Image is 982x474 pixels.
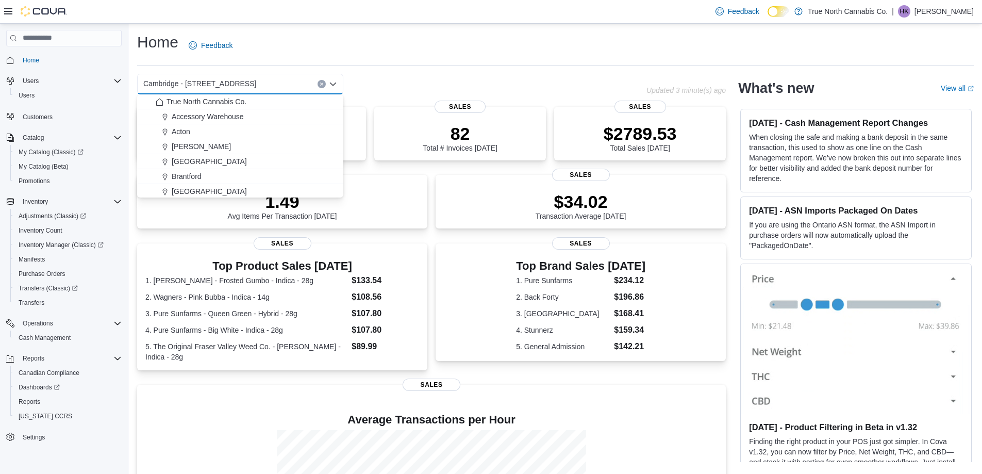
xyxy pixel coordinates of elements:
a: Settings [19,431,49,444]
dd: $142.21 [614,340,645,353]
dt: 5. General Admission [516,341,610,352]
span: Transfers [19,299,44,307]
span: Washington CCRS [14,410,122,422]
span: Acton [172,126,190,137]
dd: $107.80 [352,307,419,320]
span: Feedback [201,40,232,51]
p: | [892,5,894,18]
button: Users [19,75,43,87]
span: Inventory Count [19,226,62,235]
a: My Catalog (Classic) [10,145,126,159]
a: Inventory Count [14,224,66,237]
span: Dashboards [19,383,60,391]
dd: $89.99 [352,340,419,353]
span: Adjustments (Classic) [14,210,122,222]
button: Settings [2,430,126,445]
h3: [DATE] - ASN Imports Packaged On Dates [749,205,963,216]
a: Dashboards [14,381,64,394]
button: Inventory [19,195,52,208]
span: Customers [23,113,53,121]
a: Customers [19,111,57,123]
a: My Catalog (Classic) [14,146,88,158]
span: Accessory Warehouse [172,111,244,122]
button: Cash Management [10,331,126,345]
span: Sales [552,169,610,181]
button: Operations [19,317,57,330]
a: Inventory Manager (Classic) [14,239,108,251]
button: Users [2,74,126,88]
button: Brantford [137,169,343,184]
span: Settings [23,433,45,442]
dt: 2. Wagners - Pink Bubba - Indica - 14g [145,292,347,302]
a: [US_STATE] CCRS [14,410,76,422]
button: Transfers [10,296,126,310]
button: Reports [19,352,48,365]
span: Inventory Count [14,224,122,237]
span: Inventory [19,195,122,208]
dd: $234.12 [614,274,645,287]
span: Cash Management [14,332,122,344]
dd: $107.80 [352,324,419,336]
span: Reports [19,352,122,365]
span: Purchase Orders [14,268,122,280]
button: Canadian Compliance [10,366,126,380]
span: Customers [19,110,122,123]
span: Feedback [728,6,759,17]
span: Reports [19,398,40,406]
button: Users [10,88,126,103]
span: Users [19,75,122,87]
span: Users [19,91,35,100]
span: [US_STATE] CCRS [19,412,72,420]
button: Inventory [2,194,126,209]
span: Transfers [14,297,122,309]
button: Clear input [318,80,326,88]
a: Inventory Manager (Classic) [10,238,126,252]
span: My Catalog (Classic) [19,148,84,156]
a: Canadian Compliance [14,367,84,379]
span: Dashboards [14,381,122,394]
dd: $108.56 [352,291,419,303]
button: Purchase Orders [10,267,126,281]
h1: Home [137,32,178,53]
a: Transfers [14,297,48,309]
button: True North Cannabis Co. [137,94,343,109]
span: Purchase Orders [19,270,65,278]
span: Reports [14,396,122,408]
button: Acton [137,124,343,139]
a: Feedback [711,1,763,22]
svg: External link [968,86,974,92]
span: Users [23,77,39,85]
span: Inventory [23,198,48,206]
a: Cash Management [14,332,75,344]
span: My Catalog (Classic) [14,146,122,158]
div: Total Sales [DATE] [604,123,677,152]
p: $34.02 [536,191,626,212]
p: $2789.53 [604,123,677,144]
a: Promotions [14,175,54,187]
span: HK [900,5,909,18]
button: [US_STATE] CCRS [10,409,126,423]
dd: $168.41 [614,307,645,320]
nav: Complex example [6,48,122,470]
button: Promotions [10,174,126,188]
h3: [DATE] - Product Filtering in Beta in v1.32 [749,422,963,432]
span: Dark Mode [768,17,768,18]
div: Transaction Average [DATE] [536,191,626,220]
span: Sales [403,379,460,391]
span: Reports [23,354,44,363]
p: Updated 3 minute(s) ago [646,86,726,94]
button: Operations [2,316,126,331]
div: Haedan Kervin [898,5,910,18]
span: Promotions [14,175,122,187]
a: Adjustments (Classic) [14,210,90,222]
button: Catalog [19,132,48,144]
span: Catalog [23,134,44,142]
a: Reports [14,396,44,408]
span: Operations [19,317,122,330]
a: Dashboards [10,380,126,395]
a: Purchase Orders [14,268,70,280]
h3: Top Product Sales [DATE] [145,260,419,272]
button: Reports [2,351,126,366]
h3: Top Brand Sales [DATE] [516,260,645,272]
button: [GEOGRAPHIC_DATA] [137,154,343,169]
